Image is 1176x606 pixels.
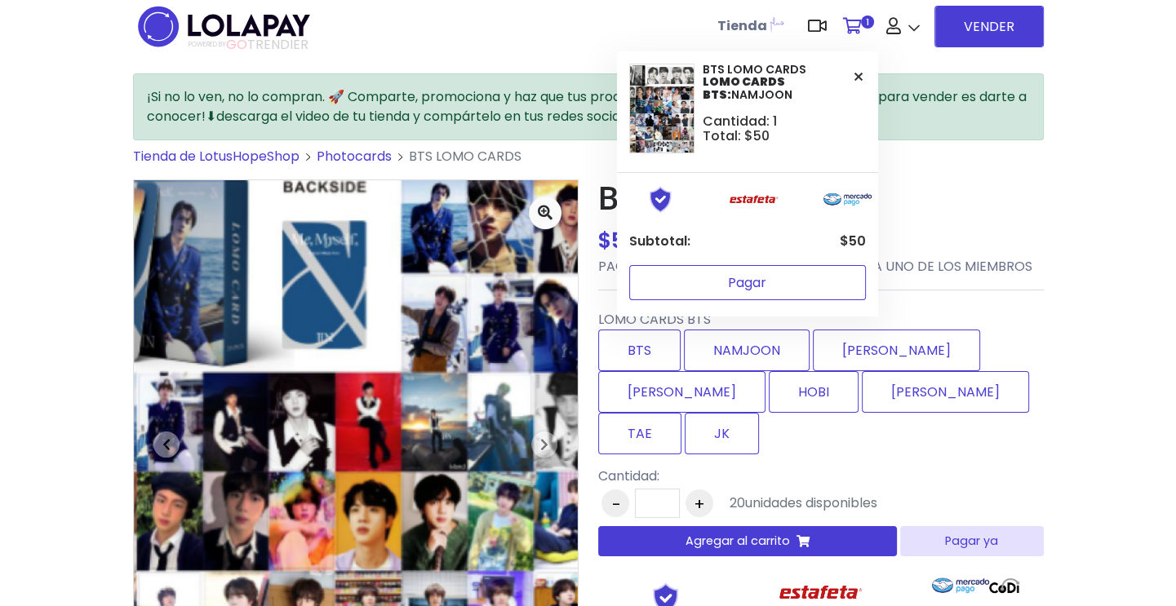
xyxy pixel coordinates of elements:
[934,6,1044,47] a: VENDER
[226,35,247,54] span: GO
[932,569,990,602] img: Mercado Pago Logo
[317,147,392,166] a: Photocards
[598,303,1044,461] div: LOMO CARDS BTS
[601,489,629,517] button: -
[686,489,713,517] button: +
[629,234,690,249] strong: Subtotal:
[629,76,866,101] p: NAMJOON
[900,526,1043,556] button: Pagar ya
[189,38,308,52] span: TRENDIER
[810,186,885,213] img: Mercado Pago Logo
[862,371,1029,413] label: [PERSON_NAME]
[730,493,745,512] span: 20
[685,413,759,454] label: JK
[624,186,698,213] img: Shield
[684,330,810,371] label: NAMJOON
[629,64,866,101] a: BTS LOMO CARDS LOMO CARDS BTS:NAMJOON
[851,64,866,91] button: Quitar del carrito
[717,16,767,35] b: Tienda
[730,493,877,513] div: unidades disponibles
[598,257,1044,276] p: PAQUETE DE 55 LOMOCARDS DE BTS Y CADA UNO DE LOS MIEMBROS
[133,1,315,52] img: logo
[598,330,681,371] label: BTS
[769,371,859,413] label: HOBI
[598,413,681,454] label: TAE
[629,64,695,153] img: small_1717647610687.png
[629,265,866,300] button: Pagar
[133,147,300,166] a: Tienda de LotusHopeShop
[598,371,766,413] label: [PERSON_NAME]
[409,147,521,166] span: BTS LOMO CARDS
[133,147,1044,179] nav: breadcrumb
[147,87,1027,126] span: ¡Si no lo ven, no lo compran. 🚀 Comparte, promociona y haz que tus productos lleguen a más person...
[598,467,877,486] p: Cantidad:
[835,2,878,51] a: 1
[703,64,847,76] span: BTS LOMO CARDS
[611,226,637,255] span: 50
[686,533,790,550] span: Agregar al carrito
[703,73,785,102] strong: LOMO CARDS BTS:
[989,569,1019,602] img: Codi Logo
[598,179,1044,219] h1: BTS LOMO CARDS
[189,40,226,49] span: POWERED BY
[717,186,791,213] img: Estafeta Logo
[703,114,777,143] span: Cantidad: 1 Total: $50
[598,526,898,556] button: Agregar al carrito
[840,232,866,250] span: $50
[767,14,787,33] img: Lolapay Plus
[598,225,1044,257] div: $
[813,330,980,371] label: [PERSON_NAME]
[861,15,874,29] span: 1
